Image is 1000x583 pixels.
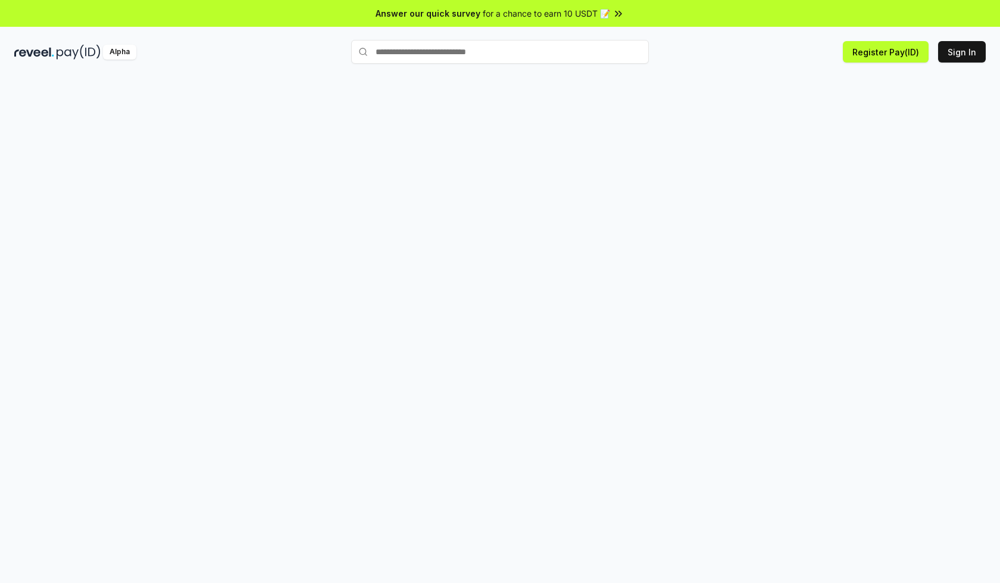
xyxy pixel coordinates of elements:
[103,45,136,60] div: Alpha
[843,41,929,63] button: Register Pay(ID)
[14,45,54,60] img: reveel_dark
[57,45,101,60] img: pay_id
[483,7,610,20] span: for a chance to earn 10 USDT 📝
[376,7,480,20] span: Answer our quick survey
[938,41,986,63] button: Sign In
